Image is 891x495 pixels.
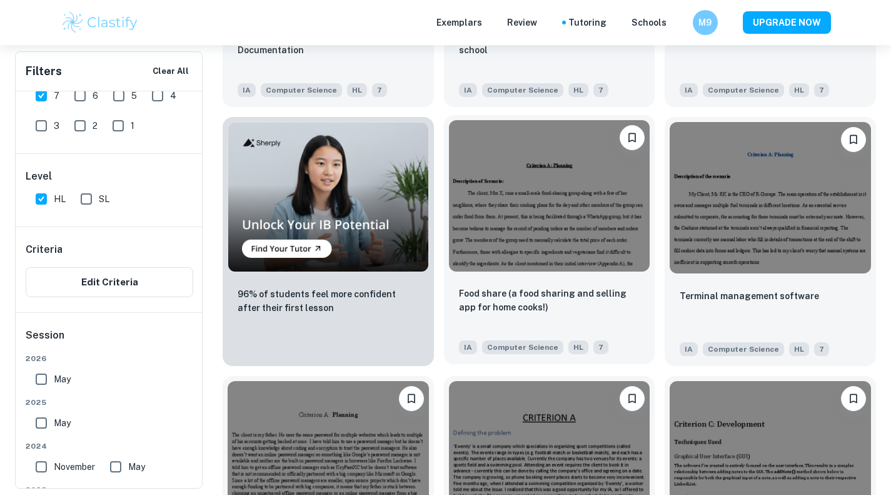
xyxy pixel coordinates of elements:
span: 7 [372,83,387,97]
span: IA [238,83,256,97]
button: Help and Feedback [677,19,683,26]
button: UPGRADE NOW [743,11,831,34]
a: Thumbnail96% of students feel more confident after their first lesson [223,117,434,365]
img: Computer Science IA example thumbnail: Terminal management software [670,122,871,273]
span: November [54,460,95,474]
span: 2025 [26,397,193,408]
span: 3 [54,119,59,133]
span: 2 [93,119,98,133]
button: Clear All [149,62,192,81]
span: May [54,372,71,386]
span: 7 [54,89,59,103]
span: HL [54,192,66,206]
span: IA [680,83,698,97]
button: M9 [693,10,718,35]
span: HL [789,342,809,356]
span: SL [99,192,109,206]
a: BookmarkTerminal management softwareIAComputer ScienceHL7 [665,117,876,365]
span: 1 [131,119,134,133]
button: Bookmark [399,386,424,411]
p: 96% of students feel more confident after their first lesson [238,287,419,315]
span: 7 [593,83,608,97]
span: 6 [93,89,98,103]
a: Tutoring [568,16,607,29]
a: Schools [632,16,667,29]
span: 2026 [26,353,193,364]
span: HL [568,83,588,97]
button: Bookmark [620,386,645,411]
span: 5 [131,89,137,103]
h6: Level [26,169,193,184]
span: Computer Science [261,83,342,97]
span: Computer Science [703,342,784,356]
span: 7 [814,83,829,97]
span: 4 [170,89,176,103]
img: Clastify logo [61,10,140,35]
span: HL [347,83,367,97]
span: Computer Science [703,83,784,97]
button: Bookmark [620,125,645,150]
span: HL [789,83,809,97]
h6: M9 [698,16,712,29]
span: Computer Science [482,340,563,354]
h6: Criteria [26,242,63,257]
span: IA [459,340,477,354]
span: 2024 [26,441,193,452]
p: Review [507,16,537,29]
span: May [54,416,71,430]
h6: Session [26,328,193,353]
span: IA [459,83,477,97]
span: May [128,460,145,474]
span: IA [680,342,698,356]
button: Bookmark [841,127,866,152]
p: Exemplars [436,16,482,29]
p: Terminal management software [680,289,819,303]
button: Bookmark [841,386,866,411]
a: BookmarkFood share (a food sharing and selling app for home cooks!)IAComputer ScienceHL7 [444,117,655,365]
img: Computer Science IA example thumbnail: Food share (a food sharing and selling a [449,120,650,271]
span: Computer Science [482,83,563,97]
span: 7 [814,342,829,356]
p: Food share (a food sharing and selling app for home cooks!) [459,287,640,314]
h6: Filters [26,63,62,80]
span: 7 [593,340,608,354]
span: HL [568,340,588,354]
img: Thumbnail [228,122,429,272]
button: Edit Criteria [26,267,193,297]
